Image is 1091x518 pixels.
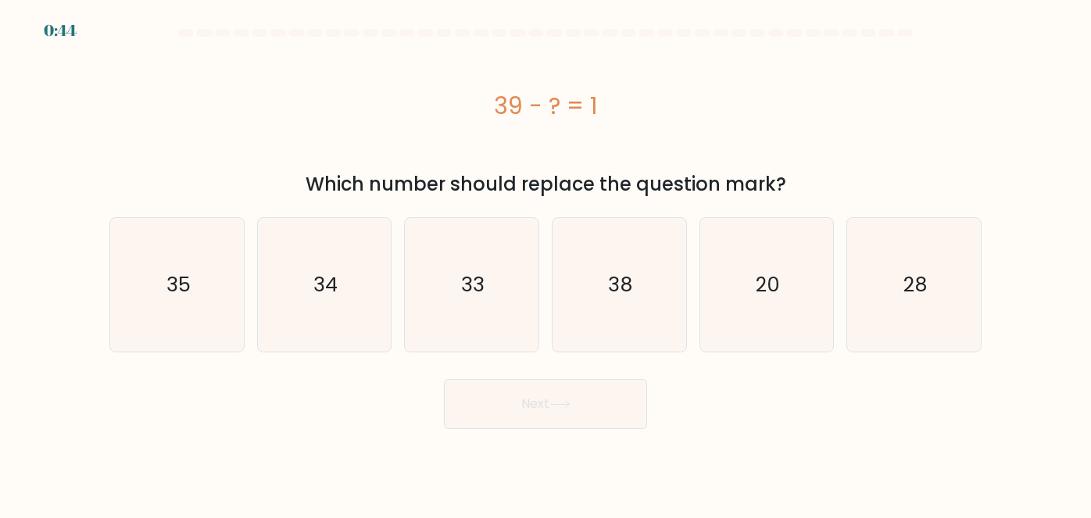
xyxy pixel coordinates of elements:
[44,19,77,42] div: 0:44
[313,270,338,298] text: 34
[109,88,982,123] div: 39 - ? = 1
[444,379,647,429] button: Next
[166,270,191,298] text: 35
[461,270,485,298] text: 33
[119,170,972,198] div: Which number should replace the question mark?
[756,270,780,298] text: 20
[903,270,928,298] text: 28
[608,270,633,298] text: 38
